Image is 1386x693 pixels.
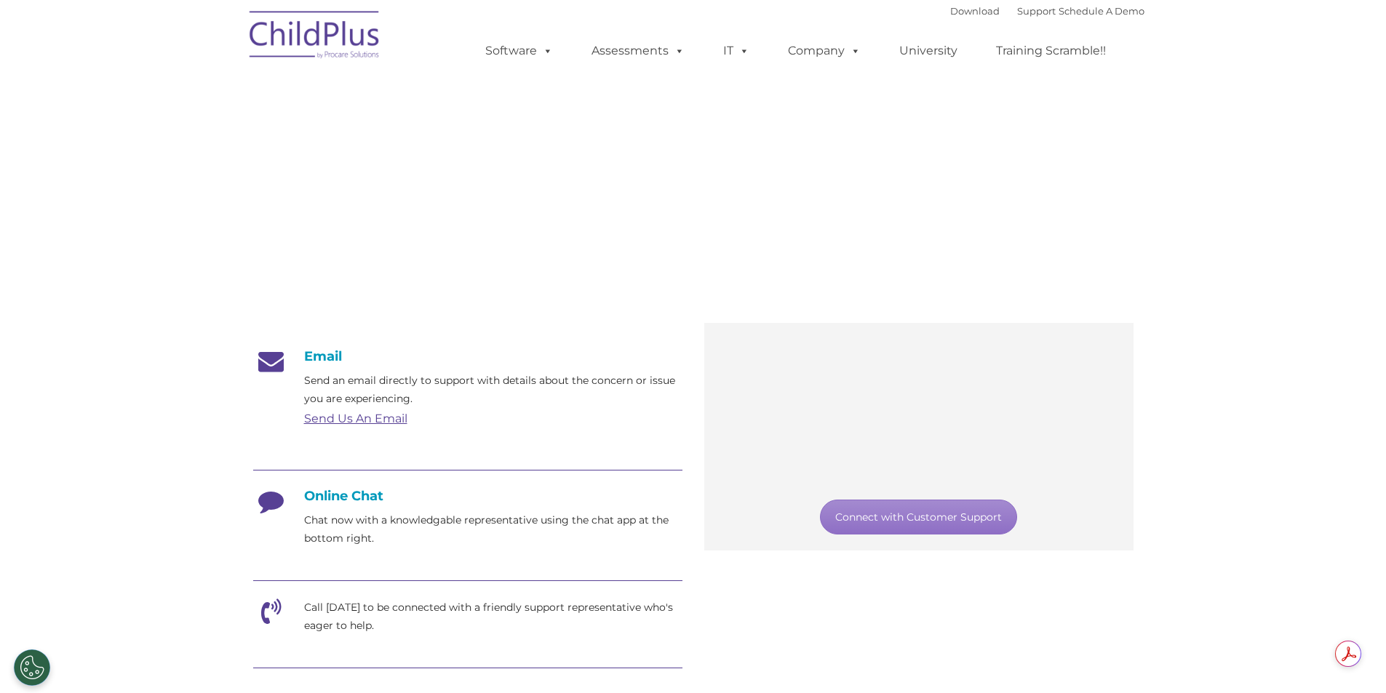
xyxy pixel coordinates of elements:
a: Assessments [577,36,699,65]
button: Cookies Settings [14,649,50,686]
img: ChildPlus by Procare Solutions [242,1,388,73]
a: Training Scramble!! [981,36,1120,65]
a: Download [950,5,1000,17]
a: Schedule A Demo [1059,5,1144,17]
a: IT [709,36,764,65]
a: University [885,36,972,65]
a: Software [471,36,567,65]
font: | [950,5,1144,17]
a: Support [1017,5,1056,17]
a: Company [773,36,875,65]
